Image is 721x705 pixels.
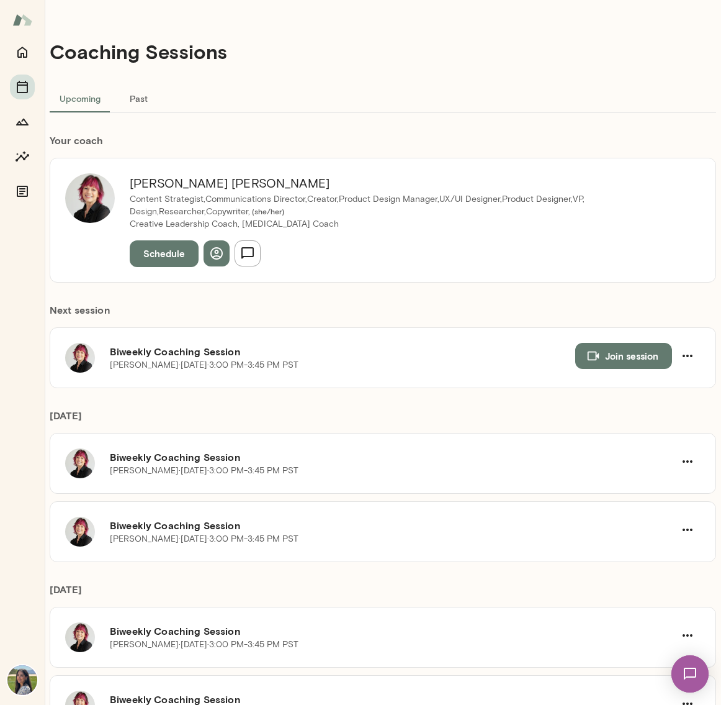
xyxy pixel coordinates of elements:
[10,40,35,65] button: Home
[130,193,686,218] p: Content Strategist,Communications Director,Creator,Product Design Manager,UX/UI Designer,Product ...
[50,302,716,327] h6: Next session
[130,173,686,193] h6: [PERSON_NAME] [PERSON_NAME]
[50,40,227,63] h4: Coaching Sessions
[110,83,166,113] button: Past
[65,173,115,223] img: Leigh Allen-Arredondo
[110,518,674,533] h6: Biweekly Coaching Session
[110,624,674,639] h6: Biweekly Coaching Session
[10,75,35,99] button: Sessions
[10,144,35,169] button: Insights
[130,218,686,230] p: Creative Leadership Coach, [MEDICAL_DATA] Coach
[130,240,199,266] button: Schedule
[50,582,716,607] h6: [DATE]
[10,109,35,134] button: Growth Plan
[50,83,110,113] button: Upcoming
[50,133,716,148] h6: Your coach
[110,639,298,651] p: [PERSON_NAME] · [DATE] · 3:00 PM-3:45 PM PST
[50,408,716,433] h6: [DATE]
[204,240,230,266] button: View profile
[110,359,298,371] p: [PERSON_NAME] · [DATE] · 3:00 PM-3:45 PM PST
[110,533,298,545] p: [PERSON_NAME] · [DATE] · 3:00 PM-3:45 PM PST
[235,240,261,266] button: Send message
[110,450,674,465] h6: Biweekly Coaching Session
[10,179,35,204] button: Documents
[575,343,672,369] button: Join session
[250,207,284,216] span: ( she/her )
[110,344,575,359] h6: Biweekly Coaching Session
[12,8,32,32] img: Mento
[50,83,716,113] div: basic tabs example
[7,665,37,695] img: Mana Sadeghi
[110,465,298,477] p: [PERSON_NAME] · [DATE] · 3:00 PM-3:45 PM PST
